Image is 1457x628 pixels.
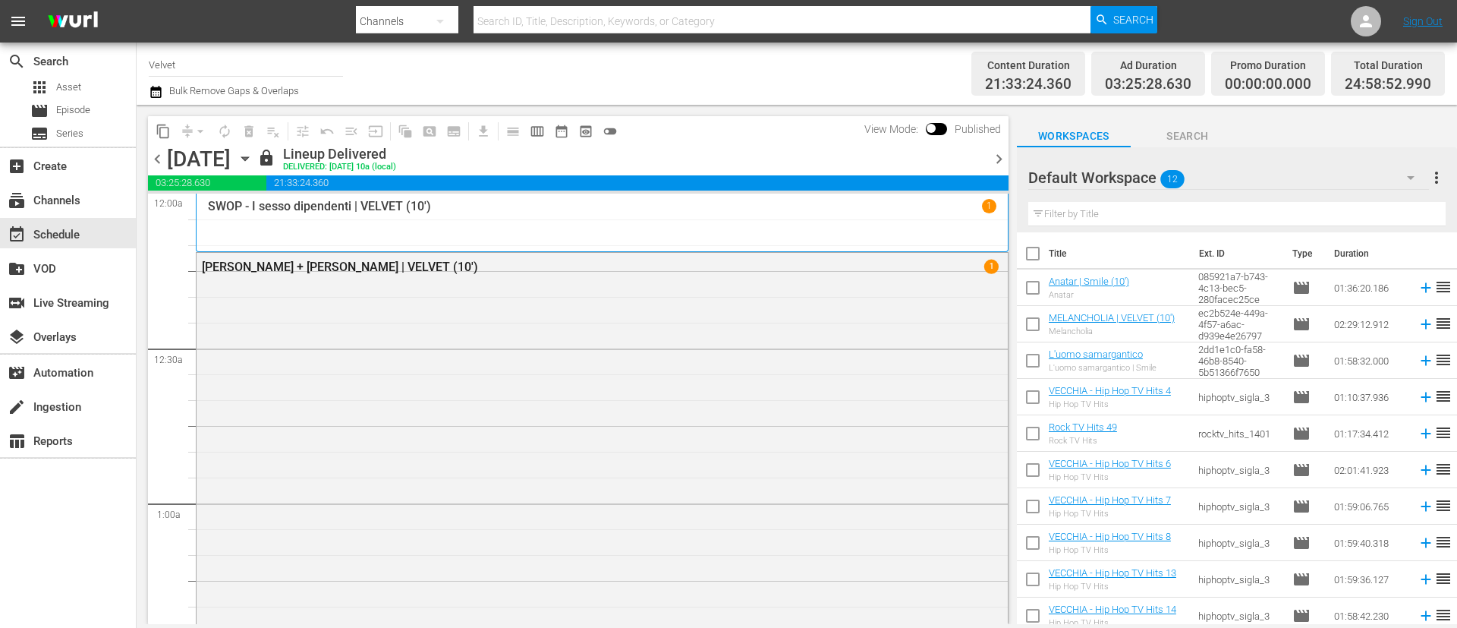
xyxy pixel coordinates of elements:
span: Overlays [8,328,26,346]
span: Asset [56,80,81,95]
span: chevron_left [148,150,167,169]
span: reorder [1434,533,1452,551]
span: Reports [8,432,26,450]
span: Search [1113,6,1153,33]
span: 03:25:28.630 [1105,76,1191,93]
th: Type [1283,232,1325,275]
a: VECCHIA - Hip Hop TV Hits 6 [1049,458,1171,469]
span: Episode [1292,570,1311,589]
span: Schedule [8,226,26,244]
div: Hip Hop TV Hits [1049,545,1171,555]
a: VECCHIA - Hip Hop TV Hits 14 [1049,604,1176,615]
td: hiphoptv_sigla_3 [1192,561,1286,598]
span: reorder [1434,460,1452,478]
td: 01:58:32.000 [1328,342,1411,379]
td: 01:59:36.127 [1328,561,1411,598]
a: VECCHIA - Hip Hop TV Hits 4 [1049,385,1171,396]
span: 12 [1160,163,1185,195]
svg: Add to Schedule [1418,316,1434,333]
span: Episode [1292,352,1311,370]
span: Episode [1292,497,1311,516]
div: Default Workspace [1028,156,1429,199]
div: Hip Hop TV Hits [1049,582,1176,592]
svg: Add to Schedule [1418,571,1434,588]
td: hiphoptv_sigla_3 [1192,379,1286,415]
span: reorder [1434,351,1452,369]
span: 03:25:28.630 [148,175,266,191]
span: View Mode: [857,123,926,135]
td: rocktv_hits_1401 [1192,415,1286,452]
span: Refresh All Search Blocks [388,116,417,146]
p: 1 [987,200,992,211]
span: more_vert [1427,169,1446,187]
span: toggle_off [603,124,618,139]
a: VECCHIA - Hip Hop TV Hits 13 [1049,567,1176,579]
div: Promo Duration [1225,55,1311,76]
span: Search [8,52,26,71]
td: hiphoptv_sigla_3 [1192,488,1286,525]
span: Episode [1292,315,1311,333]
td: hiphoptv_sigla_3 [1192,525,1286,561]
span: Day Calendar View [496,116,525,146]
a: L'uomo samargantico [1049,349,1143,360]
div: L'uomo samargantico | Smile [1049,363,1156,373]
span: reorder [1434,278,1452,296]
button: Search [1090,6,1157,33]
div: Content Duration [985,55,1072,76]
svg: Add to Schedule [1418,279,1434,296]
td: 02:01:41.923 [1328,452,1411,488]
span: Automation [8,364,26,382]
th: Ext. ID [1190,232,1282,275]
span: Channels [8,191,26,210]
div: Anatar [1049,290,1129,300]
span: Episode [1292,279,1311,297]
div: Total Duration [1345,55,1431,76]
span: preview_outlined [578,124,593,139]
span: 21:33:24.360 [266,175,1009,191]
td: 01:17:34.412 [1328,415,1411,452]
span: Published [947,123,1009,135]
span: Episode [56,103,90,118]
span: lock [257,149,275,167]
div: Ad Duration [1105,55,1191,76]
span: reorder [1434,387,1452,406]
span: Episode [1292,461,1311,479]
span: Month Calendar View [549,119,574,144]
div: Melancholia [1049,327,1175,336]
td: 01:10:37.936 [1328,379,1411,415]
span: Create Search Block [417,119,442,144]
span: reorder [1434,570,1452,588]
span: reorder [1434,497,1452,515]
div: Hip Hop TV Hits [1049,399,1171,409]
td: ec2b524e-449a-4f57-a6ac-d939e4e26797 [1192,306,1286,342]
td: 02:29:12.912 [1328,306,1411,342]
a: Sign Out [1403,15,1443,27]
svg: Add to Schedule [1418,535,1434,551]
div: Hip Hop TV Hits [1049,618,1176,628]
span: VOD [8,260,26,278]
div: [DATE] [167,147,231,172]
a: VECCHIA - Hip Hop TV Hits 7 [1049,494,1171,506]
span: reorder [1434,606,1452,624]
div: DELIVERED: [DATE] 10a (local) [283,163,396,172]
span: 24 hours Lineup View is OFF [598,119,622,144]
td: 085921a7-b743-4c13-bec5-280facec25ce [1192,270,1286,306]
div: Lineup Delivered [283,146,396,163]
svg: Add to Schedule [1418,607,1434,624]
svg: Add to Schedule [1418,352,1434,369]
svg: Add to Schedule [1418,425,1434,442]
span: Create [8,157,26,175]
th: Duration [1325,232,1416,275]
th: Title [1049,232,1191,275]
span: chevron_right [990,150,1009,169]
td: 2dd1e1c0-fa58-46b8-8540-5b51366f7650 [1192,342,1286,379]
div: Hip Hop TV Hits [1049,509,1171,519]
span: Create Series Block [442,119,466,144]
span: 24:58:52.990 [1345,76,1431,93]
td: 01:59:40.318 [1328,525,1411,561]
td: 01:36:20.186 [1328,270,1411,306]
div: Rock TV Hits [1049,436,1117,446]
span: Series [56,126,83,141]
div: [PERSON_NAME] + [PERSON_NAME] | VELVET (10') [202,260,920,274]
span: Episode [1292,534,1311,552]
